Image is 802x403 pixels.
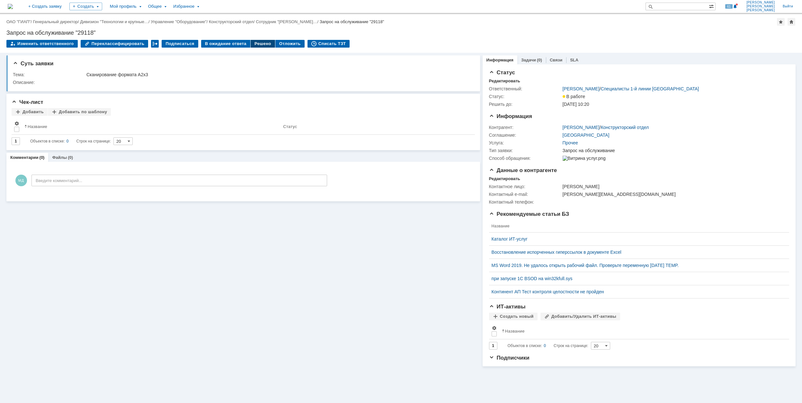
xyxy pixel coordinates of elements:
[492,250,781,255] a: Восстановление испорченных гиперссылок в документе Excel
[489,102,561,107] div: Решить до:
[505,329,525,334] div: Название
[563,156,606,161] img: Витрина услуг.png
[10,155,39,160] a: Комментарии
[489,156,561,161] div: Способ обращения:
[492,325,497,331] span: Настройки
[563,133,610,138] a: [GEOGRAPHIC_DATA]
[489,192,561,197] div: Контактный e-mail:
[489,133,561,138] div: Соглашение:
[283,124,297,129] div: Статус
[777,18,785,26] div: Добавить в избранное
[492,263,781,268] a: MS Word 2019. Не удалось открыть рабочий файл. Проверьте переменную [DATE] TEMP.
[13,60,53,67] span: Суть заявки
[563,148,785,153] div: Запрос на обслуживание
[725,4,733,9] span: 61
[746,5,775,8] span: [PERSON_NAME]
[489,113,532,119] span: Информация
[80,19,148,24] a: Дивизион "Технологии и крупные…
[489,69,515,76] span: Статус
[492,236,781,242] a: Каталог ИТ-услуг
[570,58,578,62] a: SLA
[508,343,542,348] span: Объектов в списке:
[13,80,470,85] div: Описание:
[15,175,27,186] span: МД
[14,121,19,126] span: Настройки
[788,18,795,26] div: Сделать домашней страницей
[30,137,111,145] i: Строк на странице:
[492,289,781,294] a: Континент АП Тест контроля целостности не пройден
[544,342,546,350] div: 0
[563,94,585,99] span: В работе
[746,8,775,12] span: [PERSON_NAME]
[489,355,530,361] span: Подписчики
[489,140,561,145] div: Услуга:
[489,125,561,130] div: Контрагент:
[563,102,589,107] span: [DATE] 10:20
[563,184,785,189] div: [PERSON_NAME]
[492,276,781,281] a: при запуске 1С BSOD на win32kfull.sys
[563,192,785,197] div: [PERSON_NAME][EMAIL_ADDRESS][DOMAIN_NAME]
[80,19,151,24] div: /
[151,19,207,24] a: Управление "Оборудование"
[537,58,542,62] div: (0)
[256,19,320,24] div: /
[40,155,45,160] div: (0)
[489,167,557,173] span: Данные о контрагенте
[601,125,649,130] a: Конструкторский отдел
[12,99,43,105] span: Чек-лист
[563,86,699,91] div: /
[33,19,80,24] div: /
[563,125,649,130] div: /
[6,19,31,24] a: ОАО "ГИАП"
[489,78,520,84] div: Редактировать
[320,19,384,24] div: Запрос на обслуживание "29118"
[486,58,513,62] a: Информация
[8,4,13,9] img: logo
[489,176,520,181] div: Редактировать
[8,4,13,9] a: Перейти на домашнюю страницу
[563,125,600,130] a: [PERSON_NAME]
[151,19,209,24] div: /
[601,86,699,91] a: Специалисты 1-й линии [GEOGRAPHIC_DATA]
[489,211,569,217] span: Рекомендуемые статьи БЗ
[6,19,33,24] div: /
[13,72,85,77] div: Тема:
[28,124,47,129] div: Название
[33,19,78,24] a: Генеральный директор
[489,94,561,99] div: Статус:
[67,137,69,145] div: 0
[489,304,526,310] span: ИТ-активы
[22,118,281,135] th: Название
[709,3,715,9] span: Расширенный поиск
[489,220,784,233] th: Название
[508,342,588,350] i: Строк на странице:
[489,199,561,205] div: Контактный телефон:
[563,140,578,145] a: Прочее
[489,184,561,189] div: Контактное лицо:
[499,323,784,339] th: Название
[52,155,67,160] a: Файлы
[489,86,561,91] div: Ответственный:
[68,155,73,160] div: (0)
[521,58,536,62] a: Задачи
[209,19,254,24] a: Конструкторский отдел
[6,30,796,36] div: Запрос на обслуживание "29118"
[256,19,317,24] a: Сотрудник "[PERSON_NAME]…
[86,72,469,77] div: Сканирование формата А2х3
[151,40,159,48] div: Работа с массовостью
[30,139,65,143] span: Объектов в списке:
[69,3,102,10] div: Создать
[281,118,469,135] th: Статус
[550,58,562,62] a: Связи
[563,86,600,91] a: [PERSON_NAME]
[489,148,561,153] div: Тип заявки:
[746,1,775,5] span: [PERSON_NAME]
[209,19,256,24] div: /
